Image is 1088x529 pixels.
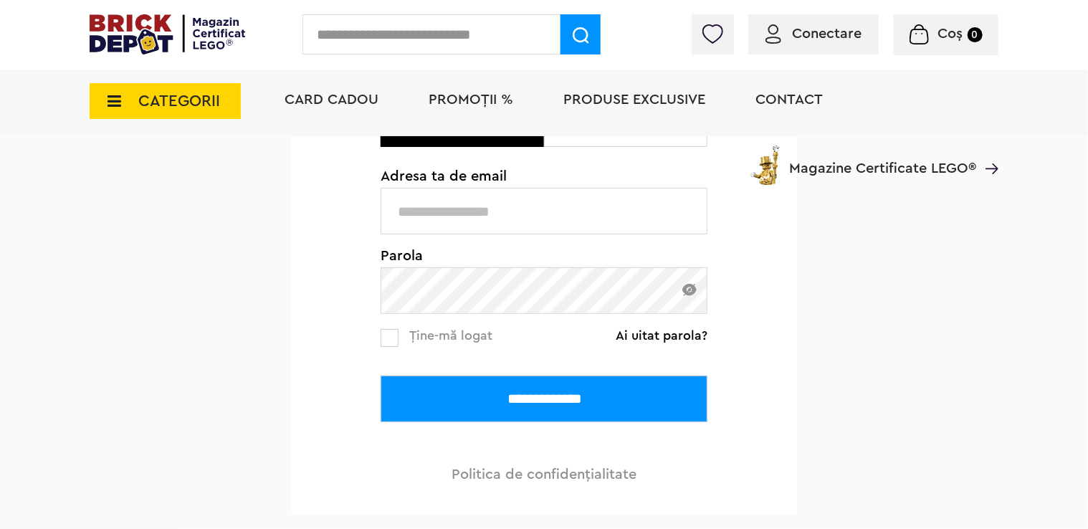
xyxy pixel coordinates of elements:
[792,27,862,41] span: Conectare
[138,93,220,109] span: CATEGORII
[616,328,707,343] a: Ai uitat parola?
[452,467,636,482] a: Politica de confidenţialitate
[755,92,823,107] a: Contact
[381,249,707,263] span: Parola
[968,27,983,42] small: 0
[789,143,976,176] span: Magazine Certificate LEGO®
[409,329,492,342] span: Ține-mă logat
[285,92,378,107] a: Card Cadou
[563,92,705,107] a: Produse exclusive
[938,27,963,41] span: Coș
[765,27,862,41] a: Conectare
[976,143,998,157] a: Magazine Certificate LEGO®
[429,92,513,107] a: PROMOȚII %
